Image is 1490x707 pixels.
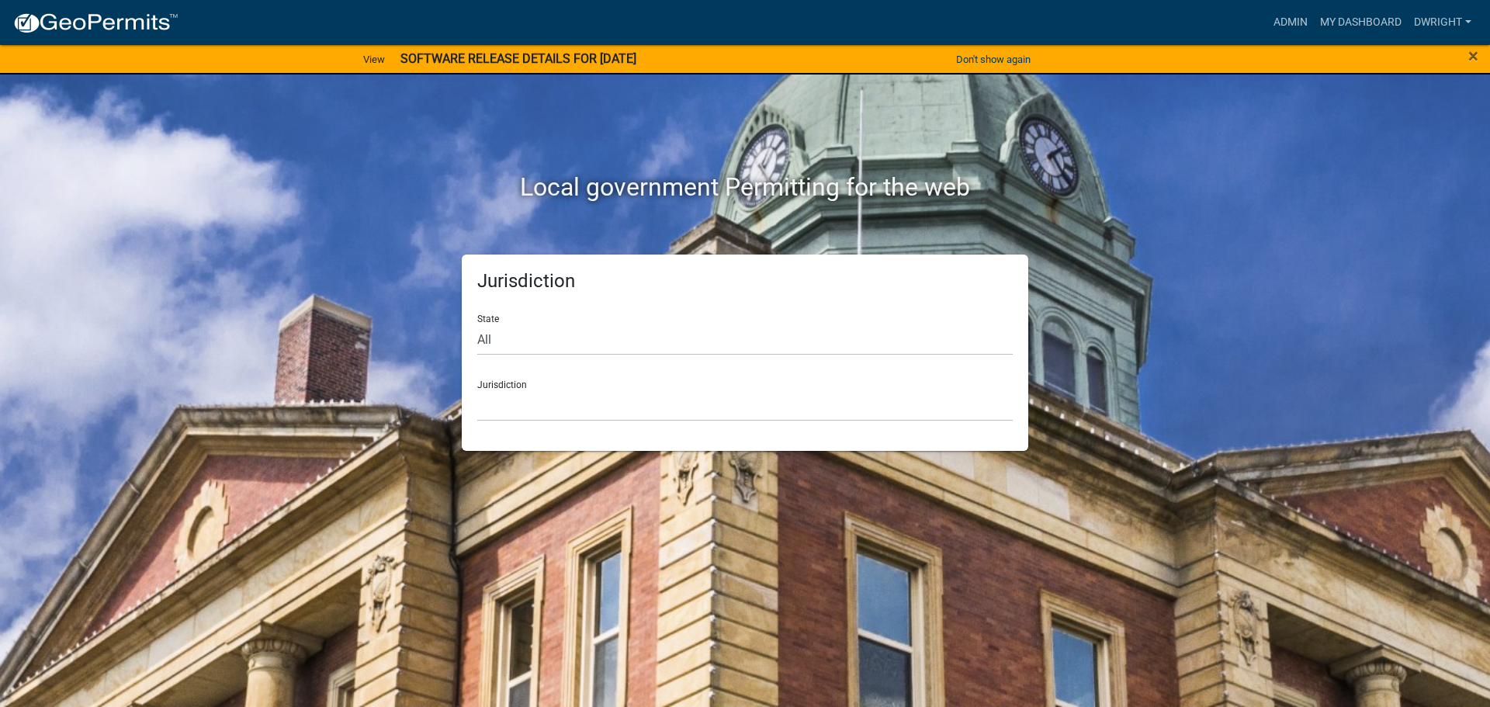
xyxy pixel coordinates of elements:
a: Admin [1267,8,1314,37]
button: Don't show again [950,47,1037,72]
a: My Dashboard [1314,8,1408,37]
button: Close [1468,47,1478,65]
h2: Local government Permitting for the web [314,172,1176,202]
strong: SOFTWARE RELEASE DETAILS FOR [DATE] [400,51,636,66]
h5: Jurisdiction [477,270,1013,293]
span: × [1468,45,1478,67]
a: Dwright [1408,8,1478,37]
a: View [357,47,391,72]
